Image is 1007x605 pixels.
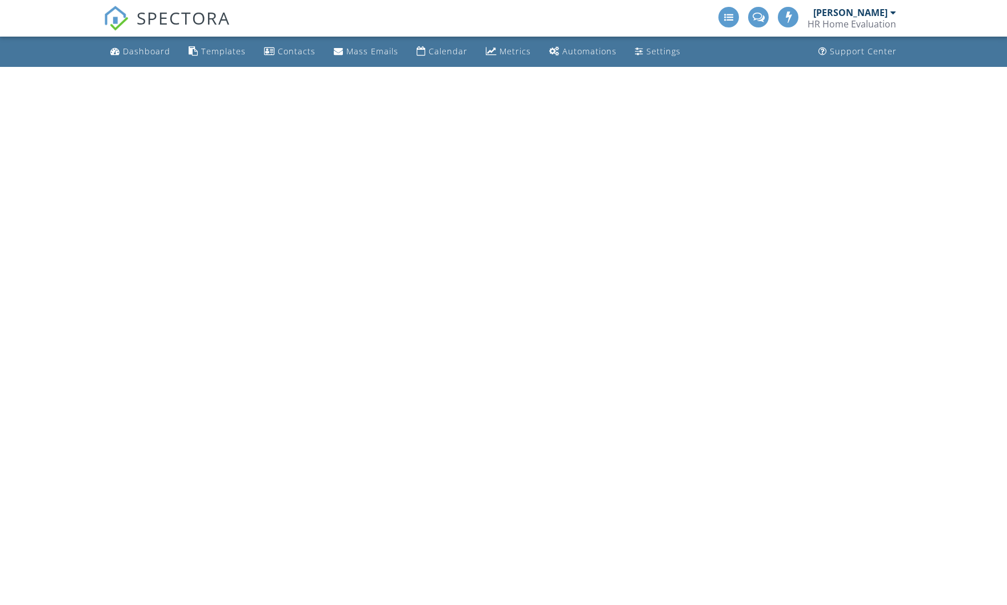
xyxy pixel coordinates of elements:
[346,46,398,57] div: Mass Emails
[184,41,250,62] a: Templates
[630,41,685,62] a: Settings
[481,41,536,62] a: Metrics
[412,41,472,62] a: Calendar
[545,41,621,62] a: Automations (Advanced)
[813,7,888,18] div: [PERSON_NAME]
[830,46,897,57] div: Support Center
[808,18,896,30] div: HR Home Evaluation
[103,15,230,39] a: SPECTORA
[137,6,230,30] span: SPECTORA
[646,46,681,57] div: Settings
[106,41,175,62] a: Dashboard
[278,46,315,57] div: Contacts
[259,41,320,62] a: Contacts
[499,46,531,57] div: Metrics
[201,46,246,57] div: Templates
[562,46,617,57] div: Automations
[103,6,129,31] img: The Best Home Inspection Software - Spectora
[123,46,170,57] div: Dashboard
[814,41,901,62] a: Support Center
[329,41,403,62] a: Mass Emails
[429,46,467,57] div: Calendar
